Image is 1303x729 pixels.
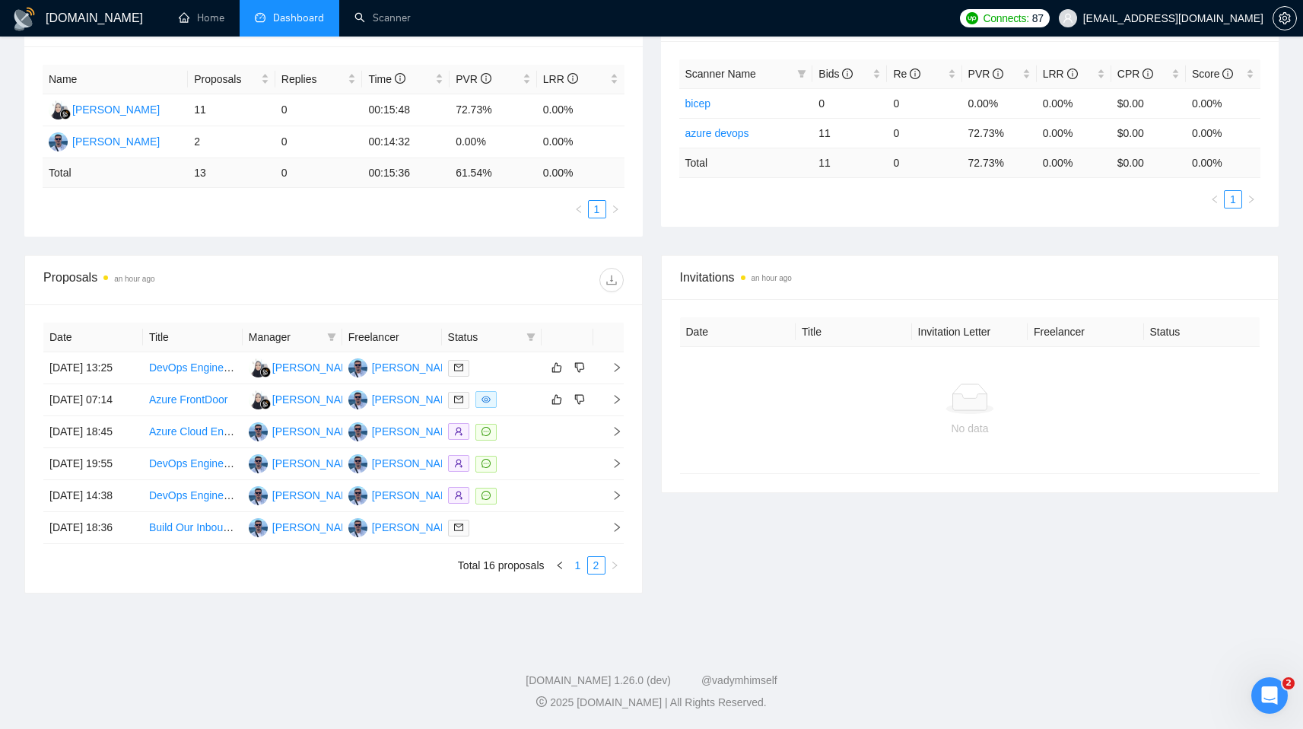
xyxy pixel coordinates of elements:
[149,425,495,438] a: Azure Cloud Engineer (DevOps) — Reproducible Customer Deployments
[551,556,569,575] li: Previous Page
[481,491,491,500] span: message
[962,88,1037,118] td: 0.00%
[348,358,367,377] img: PT
[796,317,912,347] th: Title
[536,696,547,707] span: copyright
[797,69,806,78] span: filter
[968,68,1004,80] span: PVR
[43,480,143,512] td: [DATE] 14:38
[481,459,491,468] span: message
[1043,68,1078,80] span: LRR
[599,490,622,501] span: right
[962,148,1037,177] td: 72.73 %
[149,489,315,501] a: DevOps Engineer (Mobile Gaming)
[72,101,160,118] div: [PERSON_NAME]
[272,359,360,376] div: [PERSON_NAME]
[260,367,271,377] img: gigradar-bm.png
[1225,191,1241,208] a: 1
[887,88,961,118] td: 0
[348,518,367,537] img: PT
[372,487,459,504] div: [PERSON_NAME]
[587,556,605,575] li: 2
[275,94,363,126] td: 0
[342,323,442,352] th: Freelancer
[114,275,154,283] time: an hour ago
[368,73,405,85] span: Time
[362,158,450,188] td: 00:15:36
[588,200,606,218] li: 1
[1111,118,1186,148] td: $0.00
[458,556,545,575] li: Total 16 proposals
[249,329,321,345] span: Manager
[1273,6,1297,30] button: setting
[324,326,339,349] span: filter
[143,512,243,544] td: Build Our Inbound Lead Flow (Truth Hunt → Auto Deck + Calendly)
[12,7,37,31] img: logo
[570,200,588,218] li: Previous Page
[983,10,1028,27] span: Connects:
[551,361,562,374] span: like
[348,425,459,437] a: PT[PERSON_NAME]
[752,274,792,282] time: an hour ago
[43,512,143,544] td: [DATE] 18:36
[249,390,268,409] img: Y
[143,448,243,480] td: DevOps Engineer Needed for Ansible Scripts and Kubernetes Management
[588,557,605,574] a: 2
[548,358,566,377] button: like
[1111,148,1186,177] td: $ 0.00
[281,71,345,88] span: Replies
[543,73,578,85] span: LRR
[1206,190,1224,209] button: left
[249,489,360,501] a: PT[PERSON_NAME]
[812,88,887,118] td: 0
[692,420,1248,437] div: No data
[574,205,583,214] span: left
[526,674,671,686] a: [DOMAIN_NAME] 1.26.0 (dev)
[249,486,268,505] img: PT
[794,62,809,85] span: filter
[249,520,360,533] a: PT[PERSON_NAME]
[574,361,585,374] span: dislike
[599,458,622,469] span: right
[348,454,367,473] img: PT
[372,455,459,472] div: [PERSON_NAME]
[685,68,756,80] span: Scanner Name
[49,135,160,147] a: PT[PERSON_NAME]
[1192,68,1233,80] span: Score
[551,556,569,575] button: left
[605,556,624,575] li: Next Page
[354,11,411,24] a: searchScanner
[605,556,624,575] button: right
[249,358,268,377] img: Y
[537,158,624,188] td: 0.00 %
[12,695,1291,711] div: 2025 [DOMAIN_NAME] | All Rights Reserved.
[611,205,620,214] span: right
[1186,88,1260,118] td: 0.00%
[1117,68,1153,80] span: CPR
[348,457,459,469] a: PT[PERSON_NAME]
[1251,677,1288,714] iframe: Intercom live chat
[255,12,265,23] span: dashboard
[456,73,491,85] span: PVR
[454,363,463,372] span: mail
[348,390,367,409] img: PT
[143,352,243,384] td: DevOps Engineer with Azure Experience
[1247,195,1256,204] span: right
[599,268,624,292] button: download
[548,390,566,409] button: like
[818,68,853,80] span: Bids
[43,268,333,292] div: Proposals
[570,390,589,409] button: dislike
[348,520,459,533] a: PT[PERSON_NAME]
[537,126,624,158] td: 0.00%
[1028,317,1144,347] th: Freelancer
[680,268,1260,287] span: Invitations
[910,68,920,79] span: info-circle
[599,426,622,437] span: right
[43,158,188,188] td: Total
[249,393,360,405] a: Y[PERSON_NAME]
[143,416,243,448] td: Azure Cloud Engineer (DevOps) — Reproducible Customer Deployments
[348,393,459,405] a: PT[PERSON_NAME]
[680,317,796,347] th: Date
[1067,68,1078,79] span: info-circle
